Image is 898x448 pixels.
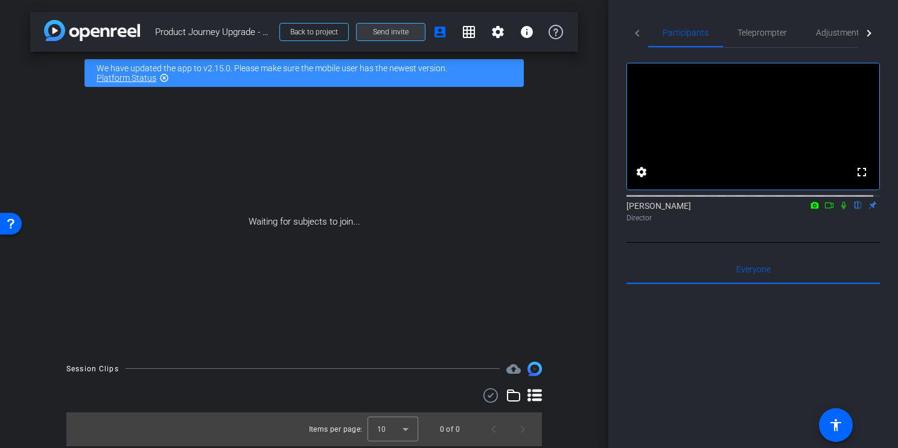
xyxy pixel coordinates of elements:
[520,25,534,39] mat-icon: info
[527,362,542,376] img: Session clips
[462,25,476,39] mat-icon: grid_on
[433,25,447,39] mat-icon: account_box
[97,73,156,83] a: Platform Status
[508,415,537,444] button: Next page
[506,362,521,376] span: Destinations for your clips
[736,265,771,274] span: Everyone
[279,23,349,41] button: Back to project
[440,423,460,435] div: 0 of 0
[44,20,140,41] img: app-logo
[290,28,338,36] span: Back to project
[506,362,521,376] mat-icon: cloud_upload
[851,199,865,210] mat-icon: flip
[373,27,409,37] span: Send invite
[84,59,524,87] div: We have updated the app to v2.15.0. Please make sure the mobile user has the newest version.
[309,423,363,435] div: Items per page:
[155,20,272,44] span: Product Journey Upgrade - VeleraConnect October
[356,23,425,41] button: Send invite
[491,25,505,39] mat-icon: settings
[626,213,880,223] div: Director
[663,28,709,37] span: Participants
[30,94,578,350] div: Waiting for subjects to join...
[816,28,864,37] span: Adjustments
[634,165,649,179] mat-icon: settings
[626,200,880,223] div: [PERSON_NAME]
[829,418,843,432] mat-icon: accessibility
[159,73,169,83] mat-icon: highlight_off
[479,415,508,444] button: Previous page
[737,28,787,37] span: Teleprompter
[66,363,119,375] div: Session Clips
[855,165,869,179] mat-icon: fullscreen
